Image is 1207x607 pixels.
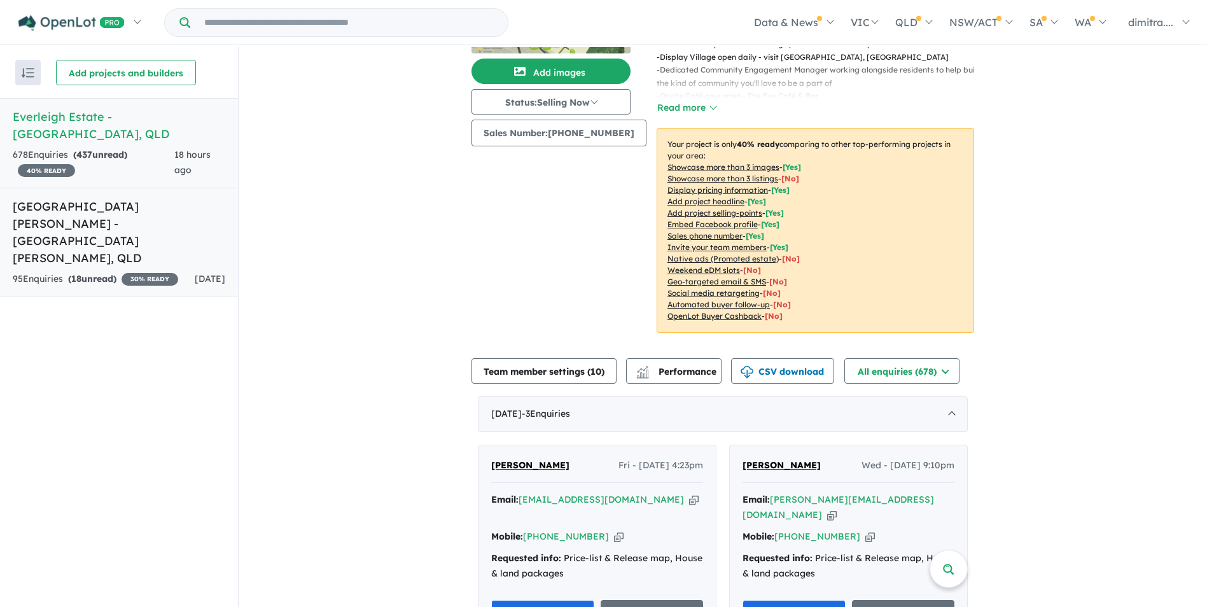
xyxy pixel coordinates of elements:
[471,59,631,84] button: Add images
[523,531,609,542] a: [PHONE_NUMBER]
[13,198,225,267] h5: [GEOGRAPHIC_DATA][PERSON_NAME] - [GEOGRAPHIC_DATA][PERSON_NAME] , QLD
[491,531,523,542] strong: Mobile:
[195,273,225,284] span: [DATE]
[769,277,787,286] span: [No]
[667,311,762,321] u: OpenLot Buyer Cashback
[519,494,684,505] a: [EMAIL_ADDRESS][DOMAIN_NAME]
[491,458,569,473] a: [PERSON_NAME]
[491,552,561,564] strong: Requested info:
[13,148,174,178] div: 678 Enquir ies
[765,311,783,321] span: [No]
[667,162,779,172] u: Showcase more than 3 images
[774,531,860,542] a: [PHONE_NUMBER]
[56,60,196,85] button: Add projects and builders
[122,273,178,286] span: 30 % READY
[18,15,125,31] img: Openlot PRO Logo White
[743,494,770,505] strong: Email:
[781,174,799,183] span: [ No ]
[748,197,766,206] span: [ Yes ]
[657,90,984,102] p: - Onsite Café now open - The Eve Café & Bar
[193,9,505,36] input: Try estate name, suburb, builder or developer
[731,358,834,384] button: CSV download
[743,494,934,520] a: [PERSON_NAME][EMAIL_ADDRESS][DOMAIN_NAME]
[761,220,779,229] span: [ Yes ]
[491,494,519,505] strong: Email:
[667,174,778,183] u: Showcase more than 3 listings
[737,139,779,149] b: 40 % ready
[743,458,821,473] a: [PERSON_NAME]
[638,366,716,377] span: Performance
[657,128,974,333] p: Your project is only comparing to other top-performing projects in your area: - - - - - - - - - -...
[667,220,758,229] u: Embed Facebook profile
[614,530,624,543] button: Copy
[783,162,801,172] span: [ Yes ]
[765,208,784,218] span: [ Yes ]
[73,149,127,160] strong: ( unread)
[667,231,743,241] u: Sales phone number
[13,108,225,143] h5: Everleigh Estate - [GEOGRAPHIC_DATA] , QLD
[1128,16,1173,29] span: dimitra....
[667,208,762,218] u: Add project selling-points
[13,272,178,287] div: 95 Enquir ies
[827,508,837,522] button: Copy
[626,358,722,384] button: Performance
[746,231,764,241] span: [ Yes ]
[782,254,800,263] span: [No]
[637,366,648,373] img: line-chart.svg
[590,366,601,377] span: 10
[743,551,954,582] div: Price-list & Release map, House & land packages
[743,265,761,275] span: [No]
[743,531,774,542] strong: Mobile:
[174,149,211,176] span: 18 hours ago
[522,408,570,419] span: - 3 Enquir ies
[471,89,631,115] button: Status:Selling Now
[636,370,649,378] img: bar-chart.svg
[865,530,875,543] button: Copy
[618,458,703,473] span: Fri - [DATE] 4:23pm
[491,551,703,582] div: Price-list & Release map, House & land packages
[18,164,75,177] span: 40 % READY
[667,300,770,309] u: Automated buyer follow-up
[76,149,92,160] span: 437
[862,458,954,473] span: Wed - [DATE] 9:10pm
[689,493,699,506] button: Copy
[657,51,984,64] p: - Display Village open daily - visit [GEOGRAPHIC_DATA], [GEOGRAPHIC_DATA]
[844,358,959,384] button: All enquiries (678)
[741,366,753,379] img: download icon
[471,358,617,384] button: Team member settings (10)
[770,242,788,252] span: [ Yes ]
[667,242,767,252] u: Invite your team members
[763,288,781,298] span: [No]
[667,277,766,286] u: Geo-targeted email & SMS
[667,185,768,195] u: Display pricing information
[68,273,116,284] strong: ( unread)
[22,68,34,78] img: sort.svg
[667,197,744,206] u: Add project headline
[491,459,569,471] span: [PERSON_NAME]
[657,64,984,90] p: - Dedicated Community Engagement Manager working alongside residents to help build the kind of co...
[743,552,813,564] strong: Requested info:
[667,254,779,263] u: Native ads (Promoted estate)
[657,101,716,115] button: Read more
[773,300,791,309] span: [No]
[471,120,646,146] button: Sales Number:[PHONE_NUMBER]
[667,265,740,275] u: Weekend eDM slots
[71,273,81,284] span: 18
[667,288,760,298] u: Social media retargeting
[771,185,790,195] span: [ Yes ]
[478,396,968,432] div: [DATE]
[743,459,821,471] span: [PERSON_NAME]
